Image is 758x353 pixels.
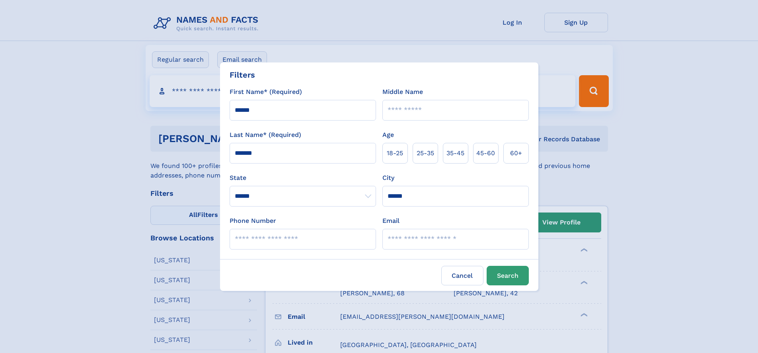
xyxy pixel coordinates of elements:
label: Middle Name [382,87,423,97]
span: 45‑60 [476,148,495,158]
label: Last Name* (Required) [230,130,301,140]
span: 25‑35 [417,148,434,158]
span: 35‑45 [446,148,464,158]
label: First Name* (Required) [230,87,302,97]
button: Search [487,266,529,285]
label: Cancel [441,266,483,285]
span: 18‑25 [387,148,403,158]
span: 60+ [510,148,522,158]
label: State [230,173,376,183]
label: City [382,173,394,183]
div: Filters [230,69,255,81]
label: Email [382,216,399,226]
label: Phone Number [230,216,276,226]
label: Age [382,130,394,140]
